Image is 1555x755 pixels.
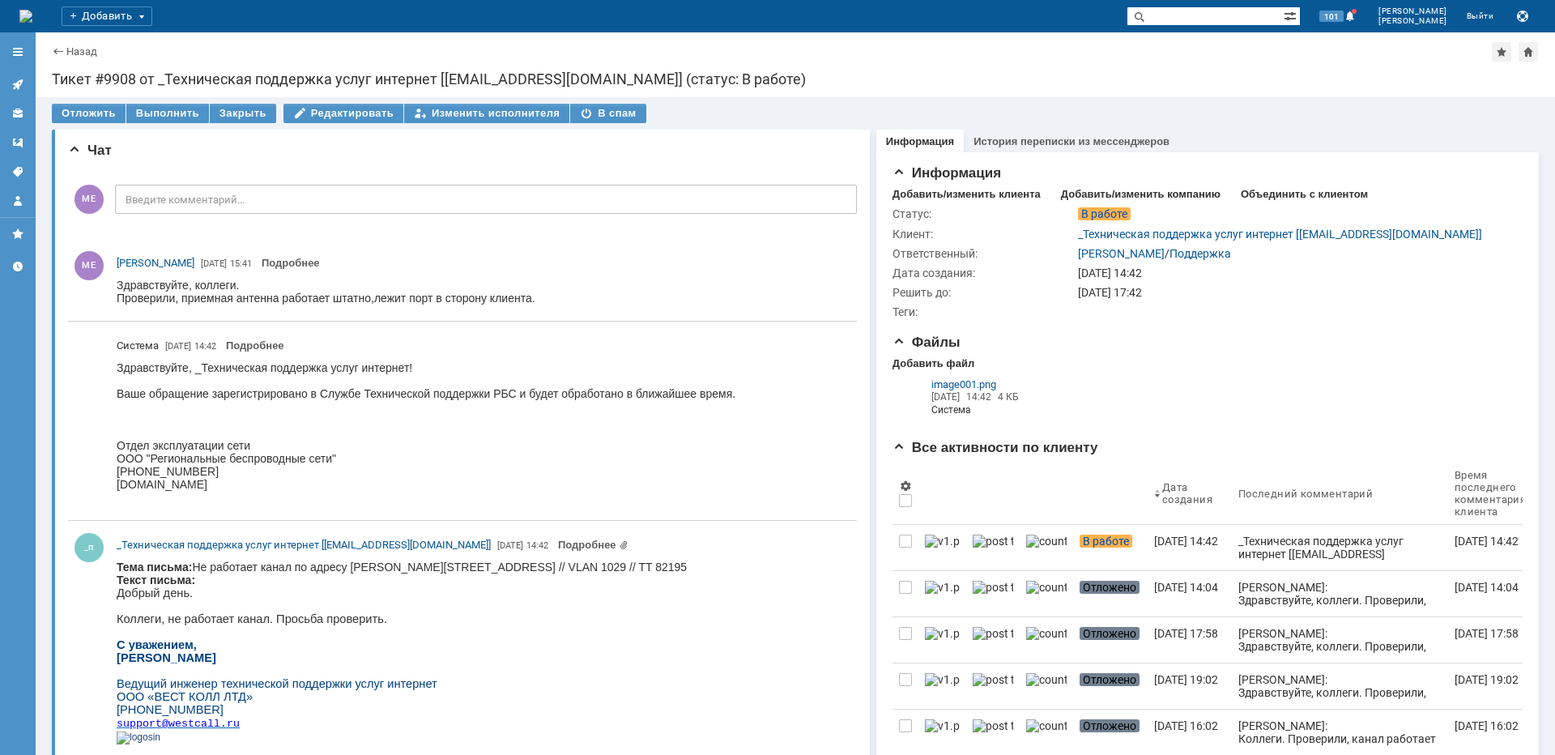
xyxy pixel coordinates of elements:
span: Настройки [899,480,912,493]
img: post ticket.png [973,535,1013,548]
img: v1.png [925,535,960,548]
button: Сохранить лог [1513,6,1532,26]
div: / [1078,247,1231,260]
div: Добавить в избранное [1492,42,1511,62]
div: Решить до: [893,286,1075,299]
a: post ticket.png [966,663,1020,709]
div: _Техническая поддержка услуг интернет [[EMAIL_ADDRESS][DOMAIN_NAME]]: Тема письма: Не работает ка... [1238,535,1442,703]
a: v1.png [918,571,966,616]
span: _Техническая поддержка услуг интернет [[EMAIL_ADDRESS][DOMAIN_NAME]] [117,539,491,551]
div: [DATE] 17:58 [1455,627,1519,640]
div: Тикет #9908 от _Техническая поддержка услуг интернет [[EMAIL_ADDRESS][DOMAIN_NAME]] (статус: В ра... [52,71,1539,87]
a: Отложено [1073,710,1148,755]
span: Отложено [1080,581,1140,594]
a: [DATE] 14:42 [1148,525,1232,570]
div: Добавить файл [893,357,974,370]
div: [DATE] 14:04 [1455,581,1519,594]
div: [DATE] 14:04 [1154,581,1218,594]
a: [DATE] 16:02 [1148,710,1232,755]
span: Чат [68,143,112,158]
img: post ticket.png [973,627,1013,640]
div: Ответственный: [893,247,1075,260]
a: [PERSON_NAME]: Здравствуйте, коллеги. Проверили, канал работает штатно,скорость соответствует зая... [1232,571,1448,616]
a: counter.png [1020,571,1073,616]
img: v1.png [925,719,960,732]
div: Добавить [62,6,152,26]
i: Система [931,403,1074,416]
a: История переписки из мессенджеров [973,135,1169,147]
div: Из почтовой переписки [886,372,1080,424]
span: Система [117,339,159,352]
a: Отложено [1073,617,1148,663]
img: counter.png [1026,535,1067,548]
img: post ticket.png [973,581,1013,594]
img: v1.png [925,581,960,594]
span: В работе [1078,207,1131,220]
div: Добавить/изменить клиента [893,188,1041,201]
a: Информация [886,135,954,147]
div: [DATE] 19:02 [1154,673,1218,686]
a: v1.png [918,617,966,663]
a: Подробнее [262,257,320,269]
a: v1.png [918,663,966,709]
img: post ticket.png [973,719,1013,732]
th: Дата создания [1148,463,1232,525]
span: Отложено [1080,719,1140,732]
div: Сделать домашней страницей [1519,42,1538,62]
img: v1.png [925,627,960,640]
a: post ticket.png [966,710,1020,755]
a: [DATE] 19:02 [1148,663,1232,709]
div: Дата создания: [893,267,1075,279]
span: Система [117,338,159,354]
img: logo [19,10,32,23]
div: Объединить с клиентом [1241,188,1368,201]
span: Отложено [1080,673,1140,686]
a: [DATE] 16:02 [1448,710,1545,755]
div: Статус: [893,207,1075,220]
a: post ticket.png [966,525,1020,570]
a: [PERSON_NAME]: Коллеги. Проверили, канал работает штатно,потерь и прерываний не фиксируем [1232,710,1448,755]
a: Клиенты [5,100,31,126]
img: counter.png [1026,673,1067,686]
a: Шаблоны комментариев [5,130,31,156]
div: Последний комментарий [1238,488,1373,500]
span: image001 [931,378,977,390]
div: Дата создания [1162,481,1212,505]
span: westcall [52,157,104,169]
img: counter.png [1026,581,1067,594]
span: 15:41 [230,258,252,269]
a: Подробнее [226,339,284,352]
span: . [104,157,110,169]
span: Информация [893,165,1001,181]
div: [DATE] 16:02 [1455,719,1519,732]
div: [PERSON_NAME]: Здравствуйте, коллеги. Проверили, канал работает штатно, видим маки в обе стороны. [1238,673,1442,725]
a: v1.png [918,525,966,570]
span: 14:42 [526,540,548,551]
span: Все активности по клиенту [893,440,1098,455]
a: image001.png [931,378,1074,390]
span: 4 КБ [998,391,1019,403]
a: [DATE] 14:04 [1148,571,1232,616]
span: В работе [1080,535,1132,548]
div: [PERSON_NAME]: Здравствуйте, коллеги. Проверили, канал работает штатно,потерь и прерываний не фик... [1238,627,1442,679]
img: counter.png [1026,627,1067,640]
div: Добавить/изменить компанию [1061,188,1221,201]
span: @ [45,157,52,169]
a: Прикреплены файлы: image001.png [558,539,628,551]
a: Активности [5,71,31,97]
a: _Техническая поддержка услуг интернет [[EMAIL_ADDRESS][DOMAIN_NAME]] [1078,228,1482,241]
span: [PERSON_NAME] [1378,6,1447,16]
a: Отложено [1073,571,1148,616]
img: counter.png [1026,719,1067,732]
span: .png [977,378,996,390]
a: post ticket.png [966,571,1020,616]
a: Перейти на домашнюю страницу [19,10,32,23]
span: ru [110,157,123,169]
span: 101 [1319,11,1344,22]
div: [DATE] 14:42 [1154,535,1218,548]
a: [DATE] 19:02 [1448,663,1545,709]
img: post ticket.png [973,673,1013,686]
span: МЕ [75,185,104,214]
span: 14:42 [966,391,991,403]
a: post ticket.png [966,617,1020,663]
